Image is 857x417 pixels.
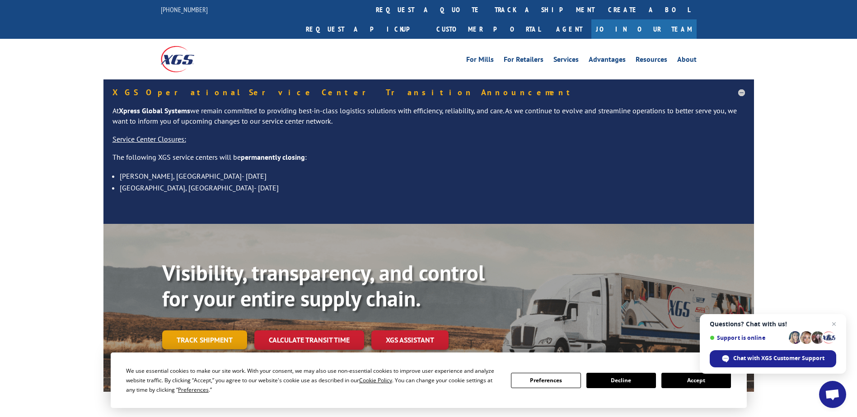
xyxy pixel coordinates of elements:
span: Support is online [710,334,786,341]
a: XGS ASSISTANT [371,330,449,350]
span: Preferences [178,386,209,394]
u: Service Center Closures: [112,134,186,144]
p: The following XGS service centers will be : [112,152,745,170]
a: Resources [636,56,667,66]
div: Cookie Consent Prompt [111,352,747,408]
a: Open chat [819,381,846,408]
a: Track shipment [162,330,247,349]
a: Join Our Team [591,19,697,39]
p: At we remain committed to providing best-in-class logistics solutions with efficiency, reliabilit... [112,106,745,134]
div: We use essential cookies to make our site work. With your consent, we may also use non-essential ... [126,366,500,394]
a: About [677,56,697,66]
a: Agent [547,19,591,39]
b: Visibility, transparency, and control for your entire supply chain. [162,259,485,313]
h5: XGS Operational Service Center Transition Announcement [112,88,745,97]
a: Calculate transit time [254,330,364,350]
span: Cookie Policy [359,376,392,384]
li: [GEOGRAPHIC_DATA], [GEOGRAPHIC_DATA]- [DATE] [120,182,745,194]
a: For Retailers [504,56,543,66]
a: For Mills [466,56,494,66]
strong: permanently closing [241,153,305,162]
strong: Xpress Global Systems [119,106,190,115]
span: Questions? Chat with us! [710,320,836,328]
span: Chat with XGS Customer Support [710,350,836,367]
li: [PERSON_NAME], [GEOGRAPHIC_DATA]- [DATE] [120,170,745,182]
a: [PHONE_NUMBER] [161,5,208,14]
a: Customer Portal [430,19,547,39]
span: Chat with XGS Customer Support [733,354,824,362]
a: Advantages [589,56,626,66]
a: Services [553,56,579,66]
button: Decline [586,373,656,388]
button: Preferences [511,373,581,388]
a: Request a pickup [299,19,430,39]
button: Accept [661,373,731,388]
